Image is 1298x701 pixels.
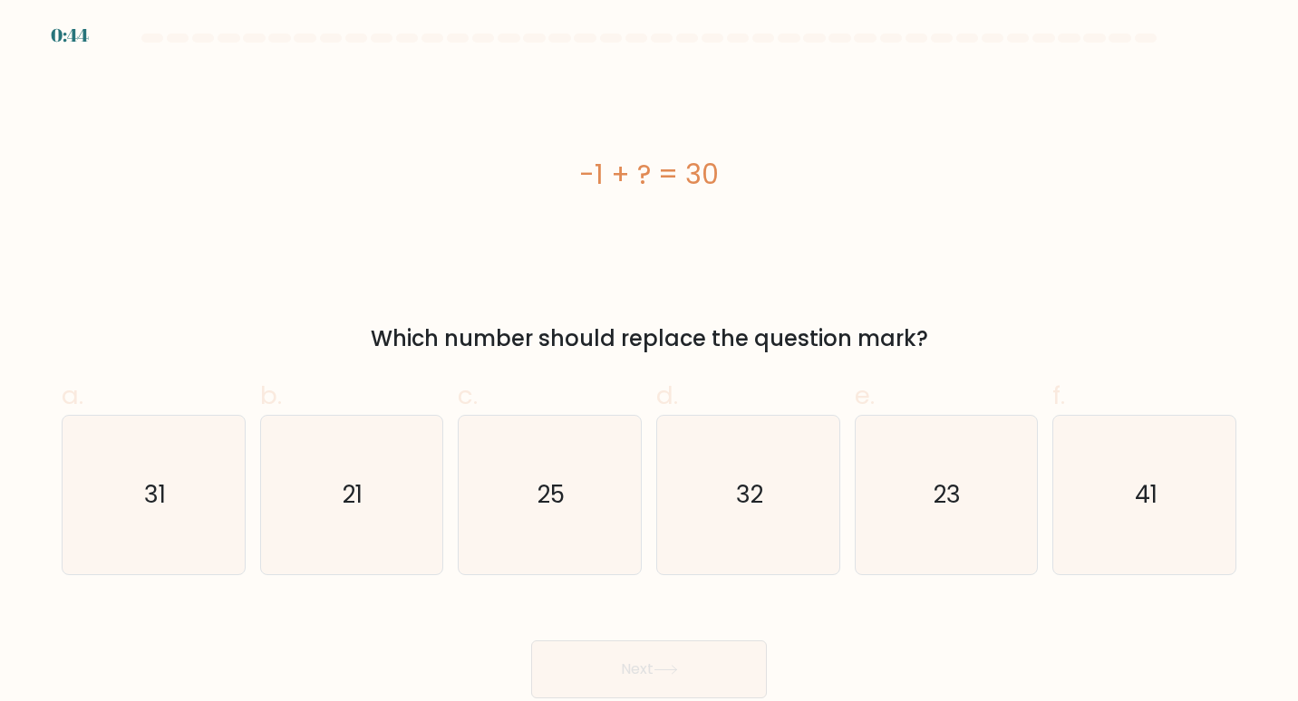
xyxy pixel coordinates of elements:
[458,378,478,413] span: c.
[538,477,565,511] text: 25
[736,477,763,511] text: 32
[855,378,875,413] span: e.
[51,22,89,49] div: 0:44
[935,477,962,511] text: 23
[531,640,767,698] button: Next
[656,378,678,413] span: d.
[62,154,1236,195] div: -1 + ? = 30
[344,477,363,511] text: 21
[62,378,83,413] span: a.
[1135,477,1158,511] text: 41
[73,322,1225,355] div: Which number should replace the question mark?
[144,477,166,511] text: 31
[260,378,282,413] span: b.
[1052,378,1065,413] span: f.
